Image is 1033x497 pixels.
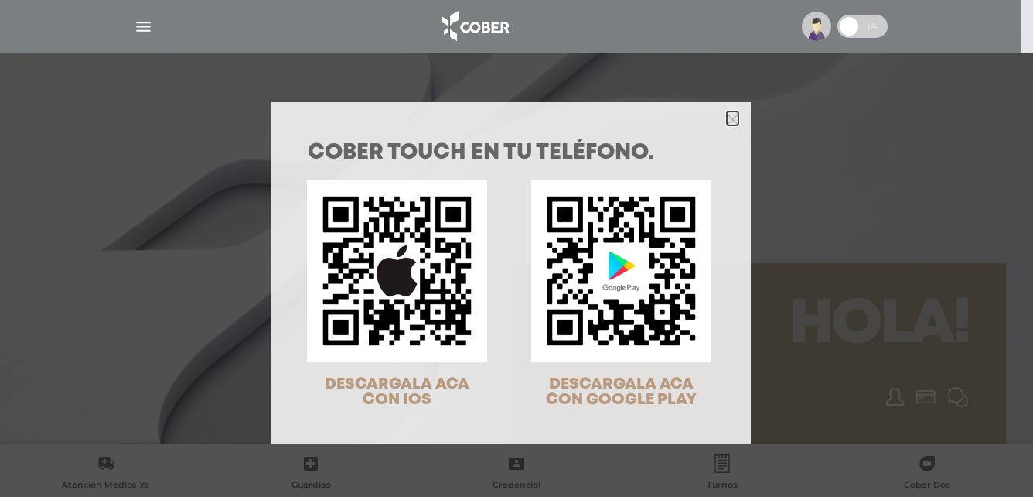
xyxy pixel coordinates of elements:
img: qr-code [531,180,711,361]
span: DESCARGALA ACA CON GOOGLE PLAY [546,377,697,407]
h1: COBER TOUCH en tu teléfono. [308,142,714,164]
button: Close [727,111,738,125]
span: DESCARGALA ACA CON IOS [325,377,469,407]
img: qr-code [307,180,487,361]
